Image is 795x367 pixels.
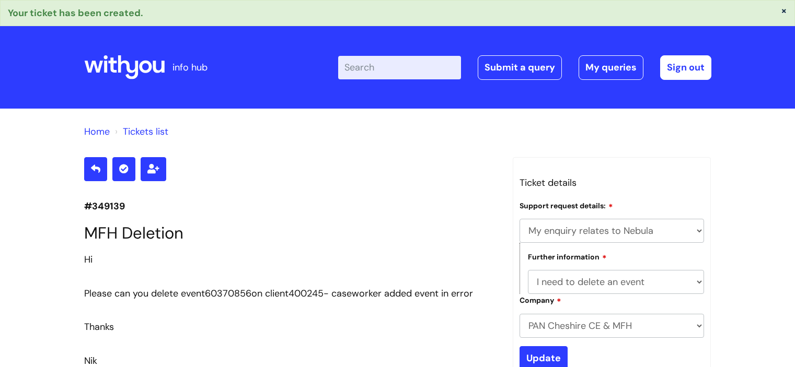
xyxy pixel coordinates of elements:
label: Further information [528,251,607,262]
li: Tickets list [112,123,168,140]
div: Thanks [84,318,497,335]
div: | - [338,55,711,79]
button: × [781,6,787,15]
span: on client [251,287,289,300]
a: Sign out [660,55,711,79]
p: #349139 [84,198,497,215]
div: Hi [84,251,497,268]
a: Submit a query [478,55,562,79]
input: Search [338,56,461,79]
h3: Ticket details [520,174,705,191]
p: info hub [172,59,208,76]
a: Tickets list [123,125,168,138]
a: My queries [579,55,643,79]
span: - caseworker added event in error [324,287,473,300]
div: Please can you delete event [84,285,497,302]
li: Solution home [84,123,110,140]
span: 400245 [289,287,324,300]
h1: MFH Deletion [84,223,497,243]
label: Company [520,294,561,305]
span: 60370856 [205,287,251,300]
label: Support request details: [520,200,613,210]
a: Home [84,125,110,138]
